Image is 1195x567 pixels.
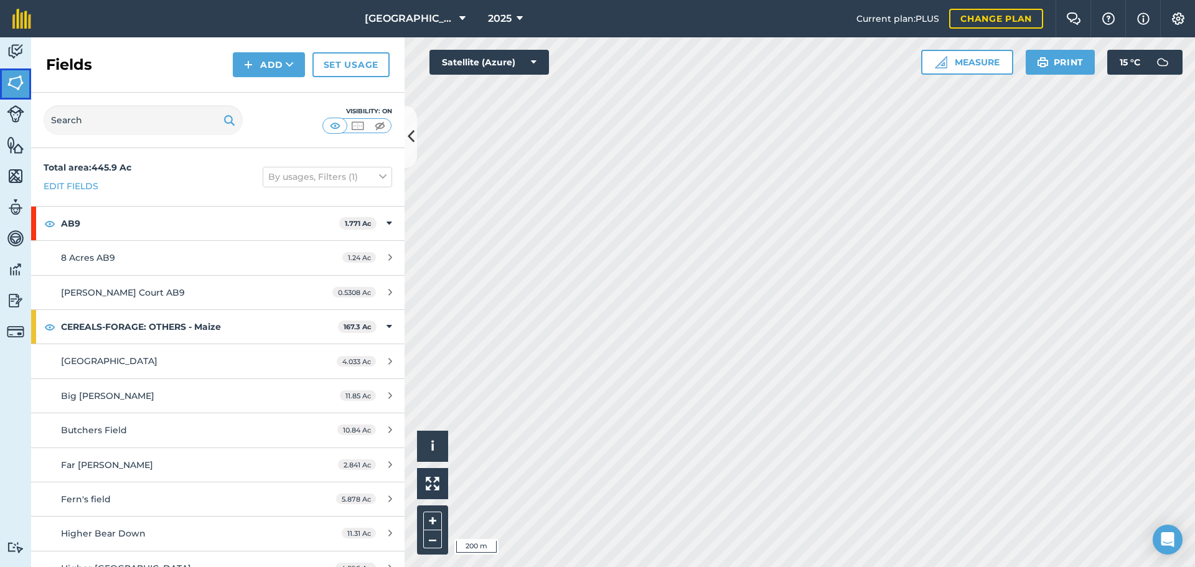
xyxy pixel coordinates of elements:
button: – [423,530,442,548]
button: Measure [921,50,1013,75]
span: Higher Bear Down [61,528,146,539]
span: 5.878 Ac [336,494,376,504]
div: Visibility: On [322,106,392,116]
div: AB91.771 Ac [31,207,405,240]
span: Fern's field [61,494,111,505]
a: Set usage [312,52,390,77]
span: 8 Acres AB9 [61,252,115,263]
a: [GEOGRAPHIC_DATA]4.033 Ac [31,344,405,378]
span: 2025 [488,11,512,26]
a: Change plan [949,9,1043,29]
img: svg+xml;base64,PHN2ZyB4bWxucz0iaHR0cDovL3d3dy53My5vcmcvMjAwMC9zdmciIHdpZHRoPSI1MCIgaGVpZ2h0PSI0MC... [350,119,365,132]
span: Far [PERSON_NAME] [61,459,153,471]
img: svg+xml;base64,PHN2ZyB4bWxucz0iaHR0cDovL3d3dy53My5vcmcvMjAwMC9zdmciIHdpZHRoPSI1NiIgaGVpZ2h0PSI2MC... [7,136,24,154]
img: svg+xml;base64,PD94bWwgdmVyc2lvbj0iMS4wIiBlbmNvZGluZz0idXRmLTgiPz4KPCEtLSBHZW5lcmF0b3I6IEFkb2JlIE... [7,291,24,310]
img: Ruler icon [935,56,947,68]
span: [GEOGRAPHIC_DATA] [365,11,454,26]
strong: Total area : 445.9 Ac [44,162,131,173]
input: Search [44,105,243,135]
span: 4.033 Ac [337,356,376,367]
img: svg+xml;base64,PHN2ZyB4bWxucz0iaHR0cDovL3d3dy53My5vcmcvMjAwMC9zdmciIHdpZHRoPSIxOCIgaGVpZ2h0PSIyNC... [44,216,55,231]
button: By usages, Filters (1) [263,167,392,187]
span: Butchers Field [61,424,127,436]
span: 1.24 Ac [342,252,376,263]
a: [PERSON_NAME] Court AB90.5308 Ac [31,276,405,309]
img: fieldmargin Logo [12,9,31,29]
a: Higher Bear Down11.31 Ac [31,517,405,550]
img: svg+xml;base64,PD94bWwgdmVyc2lvbj0iMS4wIiBlbmNvZGluZz0idXRmLTgiPz4KPCEtLSBHZW5lcmF0b3I6IEFkb2JlIE... [7,229,24,248]
a: Big [PERSON_NAME]11.85 Ac [31,379,405,413]
img: svg+xml;base64,PD94bWwgdmVyc2lvbj0iMS4wIiBlbmNvZGluZz0idXRmLTgiPz4KPCEtLSBHZW5lcmF0b3I6IEFkb2JlIE... [7,198,24,217]
span: Big [PERSON_NAME] [61,390,154,401]
span: 0.5308 Ac [332,287,376,298]
img: svg+xml;base64,PD94bWwgdmVyc2lvbj0iMS4wIiBlbmNvZGluZz0idXRmLTgiPz4KPCEtLSBHZW5lcmF0b3I6IEFkb2JlIE... [7,105,24,123]
span: Current plan : PLUS [856,12,939,26]
a: Fern's field5.878 Ac [31,482,405,516]
span: 11.85 Ac [340,390,376,401]
button: + [423,512,442,530]
strong: AB9 [61,207,339,240]
button: Add [233,52,305,77]
a: Edit fields [44,179,98,193]
img: A cog icon [1171,12,1186,25]
strong: 167.3 Ac [344,322,372,331]
a: 8 Acres AB91.24 Ac [31,241,405,274]
button: i [417,431,448,462]
img: svg+xml;base64,PD94bWwgdmVyc2lvbj0iMS4wIiBlbmNvZGluZz0idXRmLTgiPz4KPCEtLSBHZW5lcmF0b3I6IEFkb2JlIE... [7,541,24,553]
span: 2.841 Ac [338,459,376,470]
img: svg+xml;base64,PD94bWwgdmVyc2lvbj0iMS4wIiBlbmNvZGluZz0idXRmLTgiPz4KPCEtLSBHZW5lcmF0b3I6IEFkb2JlIE... [1150,50,1175,75]
span: 10.84 Ac [337,424,376,435]
img: svg+xml;base64,PHN2ZyB4bWxucz0iaHR0cDovL3d3dy53My5vcmcvMjAwMC9zdmciIHdpZHRoPSIxOCIgaGVpZ2h0PSIyNC... [44,319,55,334]
strong: 1.771 Ac [345,219,372,228]
img: svg+xml;base64,PHN2ZyB4bWxucz0iaHR0cDovL3d3dy53My5vcmcvMjAwMC9zdmciIHdpZHRoPSI1NiIgaGVpZ2h0PSI2MC... [7,167,24,185]
img: svg+xml;base64,PD94bWwgdmVyc2lvbj0iMS4wIiBlbmNvZGluZz0idXRmLTgiPz4KPCEtLSBHZW5lcmF0b3I6IEFkb2JlIE... [7,323,24,340]
button: Print [1026,50,1095,75]
span: 15 ° C [1120,50,1140,75]
img: svg+xml;base64,PD94bWwgdmVyc2lvbj0iMS4wIiBlbmNvZGluZz0idXRmLTgiPz4KPCEtLSBHZW5lcmF0b3I6IEFkb2JlIE... [7,42,24,61]
span: [GEOGRAPHIC_DATA] [61,355,157,367]
img: A question mark icon [1101,12,1116,25]
img: svg+xml;base64,PHN2ZyB4bWxucz0iaHR0cDovL3d3dy53My5vcmcvMjAwMC9zdmciIHdpZHRoPSI1NiIgaGVpZ2h0PSI2MC... [7,73,24,92]
div: Open Intercom Messenger [1153,525,1183,555]
img: svg+xml;base64,PHN2ZyB4bWxucz0iaHR0cDovL3d3dy53My5vcmcvMjAwMC9zdmciIHdpZHRoPSI1MCIgaGVpZ2h0PSI0MC... [327,119,343,132]
img: svg+xml;base64,PHN2ZyB4bWxucz0iaHR0cDovL3d3dy53My5vcmcvMjAwMC9zdmciIHdpZHRoPSIxOSIgaGVpZ2h0PSIyNC... [1037,55,1049,70]
a: Far [PERSON_NAME]2.841 Ac [31,448,405,482]
div: CEREALS-FORAGE: OTHERS - Maize167.3 Ac [31,310,405,344]
span: i [431,438,434,454]
a: Butchers Field10.84 Ac [31,413,405,447]
img: svg+xml;base64,PHN2ZyB4bWxucz0iaHR0cDovL3d3dy53My5vcmcvMjAwMC9zdmciIHdpZHRoPSIxNyIgaGVpZ2h0PSIxNy... [1137,11,1150,26]
span: [PERSON_NAME] Court AB9 [61,287,185,298]
img: Two speech bubbles overlapping with the left bubble in the forefront [1066,12,1081,25]
img: svg+xml;base64,PD94bWwgdmVyc2lvbj0iMS4wIiBlbmNvZGluZz0idXRmLTgiPz4KPCEtLSBHZW5lcmF0b3I6IEFkb2JlIE... [7,260,24,279]
button: Satellite (Azure) [429,50,549,75]
span: 11.31 Ac [342,528,376,538]
img: svg+xml;base64,PHN2ZyB4bWxucz0iaHR0cDovL3d3dy53My5vcmcvMjAwMC9zdmciIHdpZHRoPSIxOSIgaGVpZ2h0PSIyNC... [223,113,235,128]
strong: CEREALS-FORAGE: OTHERS - Maize [61,310,338,344]
img: svg+xml;base64,PHN2ZyB4bWxucz0iaHR0cDovL3d3dy53My5vcmcvMjAwMC9zdmciIHdpZHRoPSIxNCIgaGVpZ2h0PSIyNC... [244,57,253,72]
h2: Fields [46,55,92,75]
img: svg+xml;base64,PHN2ZyB4bWxucz0iaHR0cDovL3d3dy53My5vcmcvMjAwMC9zdmciIHdpZHRoPSI1MCIgaGVpZ2h0PSI0MC... [372,119,388,132]
img: Four arrows, one pointing top left, one top right, one bottom right and the last bottom left [426,477,439,490]
button: 15 °C [1107,50,1183,75]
